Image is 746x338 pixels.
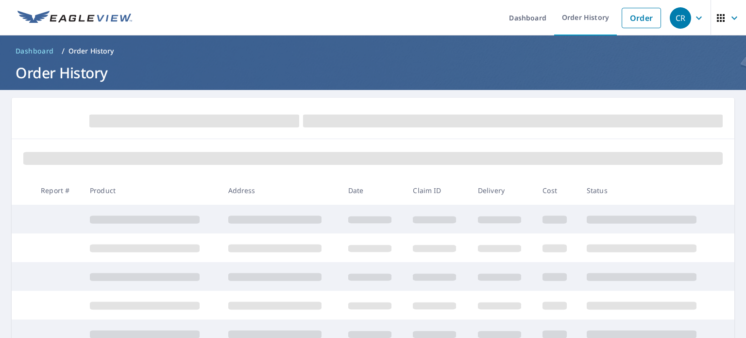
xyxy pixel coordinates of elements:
th: Address [220,176,340,205]
h1: Order History [12,63,734,83]
th: Report # [33,176,82,205]
th: Product [82,176,220,205]
img: EV Logo [17,11,132,25]
a: Dashboard [12,43,58,59]
th: Cost [535,176,579,205]
th: Claim ID [405,176,470,205]
th: Date [340,176,405,205]
div: CR [670,7,691,29]
th: Delivery [470,176,535,205]
span: Dashboard [16,46,54,56]
th: Status [579,176,717,205]
p: Order History [68,46,114,56]
li: / [62,45,65,57]
a: Order [622,8,661,28]
nav: breadcrumb [12,43,734,59]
